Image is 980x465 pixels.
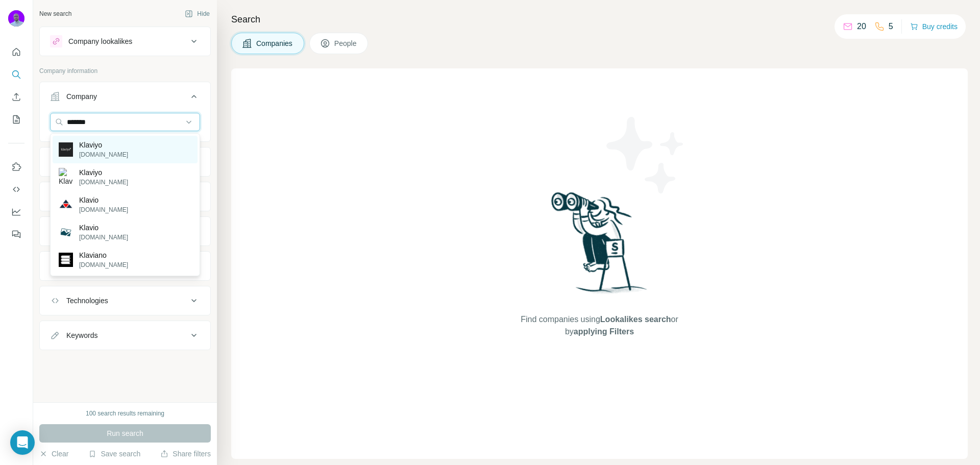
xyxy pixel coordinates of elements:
button: Employees (size) [40,254,210,278]
button: Feedback [8,225,24,243]
button: Use Surfe API [8,180,24,199]
div: Keywords [66,330,97,340]
span: applying Filters [574,327,634,336]
p: [DOMAIN_NAME] [79,150,128,159]
img: Surfe Illustration - Stars [600,109,692,201]
span: Lookalikes search [600,315,671,324]
p: 20 [857,20,866,33]
img: Klaviyo [59,142,73,157]
img: Klaviyo [59,168,73,186]
p: [DOMAIN_NAME] [79,233,128,242]
button: Quick start [8,43,24,61]
div: 100 search results remaining [86,409,164,418]
button: Search [8,65,24,84]
img: Surfe Illustration - Woman searching with binoculars [547,189,653,303]
button: Clear [39,449,68,459]
img: Klavio [59,225,73,239]
button: My lists [8,110,24,129]
span: People [334,38,358,48]
img: Klaviano [59,253,73,267]
button: Share filters [160,449,211,459]
button: Company [40,84,210,113]
p: Klaviano [79,250,128,260]
span: Find companies using or by [518,313,681,338]
button: Industry [40,150,210,174]
p: [DOMAIN_NAME] [79,260,128,270]
p: [DOMAIN_NAME] [79,178,128,187]
button: Annual revenue ($) [40,219,210,243]
button: HQ location [40,184,210,209]
div: Company [66,91,97,102]
button: Enrich CSV [8,88,24,106]
p: Company information [39,66,211,76]
div: Company lookalikes [68,36,132,46]
div: Technologies [66,296,108,306]
p: Klavio [79,223,128,233]
button: Keywords [40,323,210,348]
p: [DOMAIN_NAME] [79,205,128,214]
div: New search [39,9,71,18]
button: Save search [88,449,140,459]
p: Klaviyo [79,140,128,150]
h4: Search [231,12,968,27]
p: Klaviyo [79,167,128,178]
button: Company lookalikes [40,29,210,54]
p: 5 [889,20,893,33]
button: Dashboard [8,203,24,221]
img: Klavio [59,198,73,212]
p: Klavio [79,195,128,205]
span: Companies [256,38,293,48]
div: Open Intercom Messenger [10,430,35,455]
img: Avatar [8,10,24,27]
button: Hide [178,6,217,21]
button: Use Surfe on LinkedIn [8,158,24,176]
button: Buy credits [910,19,958,34]
button: Technologies [40,288,210,313]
